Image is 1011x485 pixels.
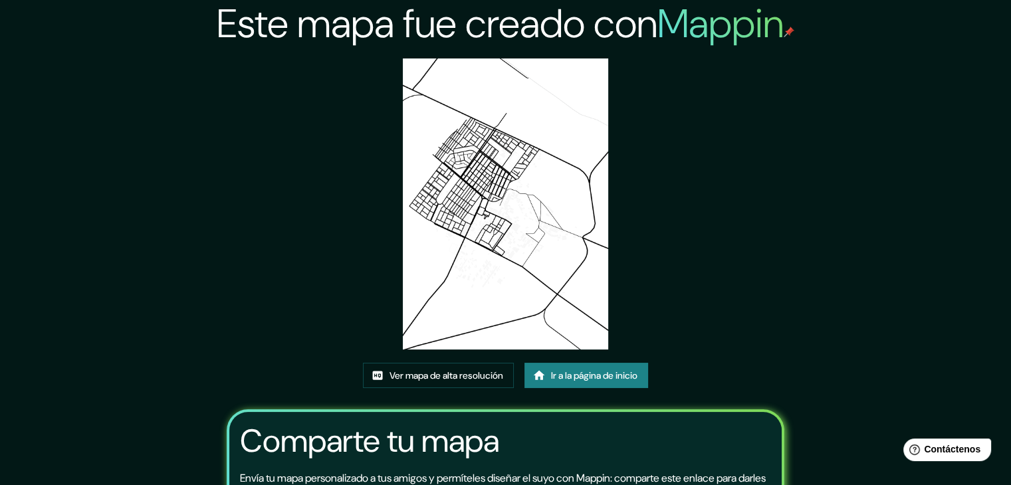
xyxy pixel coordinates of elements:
a: Ver mapa de alta resolución [363,363,514,388]
img: pin de mapeo [784,27,794,37]
font: Comparte tu mapa [240,420,499,462]
a: Ir a la página de inicio [524,363,648,388]
img: created-map [403,58,609,349]
font: Ver mapa de alta resolución [390,369,503,381]
iframe: Lanzador de widgets de ayuda [893,433,996,470]
font: Ir a la página de inicio [551,369,637,381]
